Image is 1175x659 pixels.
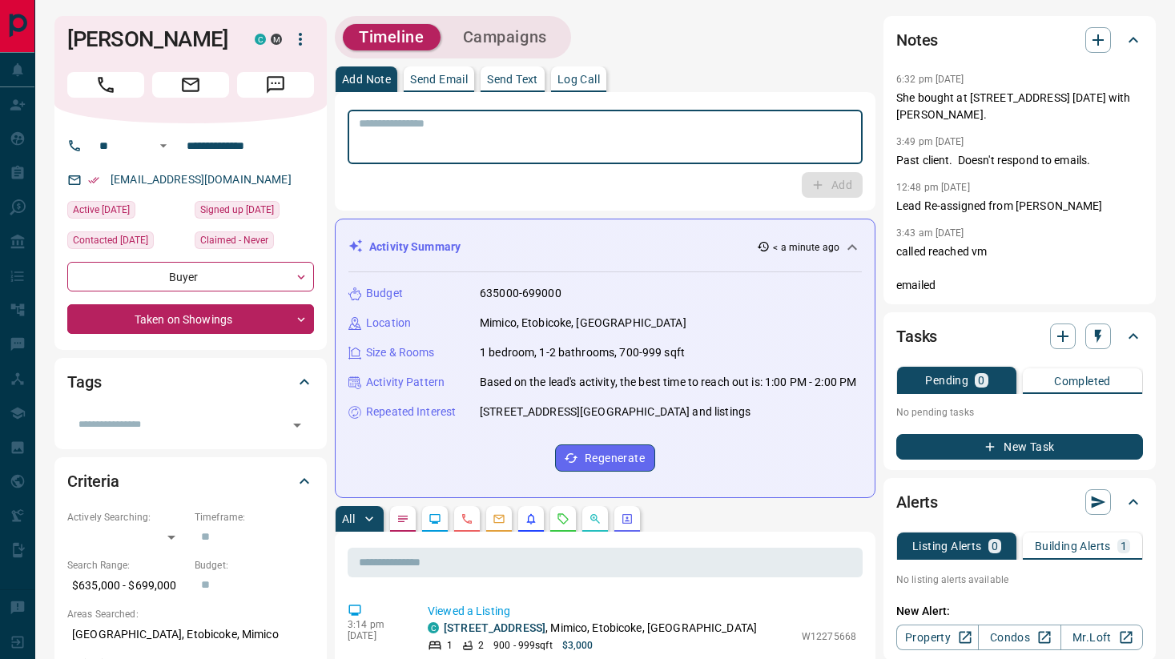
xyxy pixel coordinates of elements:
[154,136,173,155] button: Open
[444,620,757,637] p: , Mimico, Etobicoke, [GEOGRAPHIC_DATA]
[152,72,229,98] span: Email
[1121,540,1127,552] p: 1
[195,510,314,524] p: Timeframe:
[461,512,473,525] svg: Calls
[67,201,187,223] div: Fri Aug 15 2025
[447,638,453,653] p: 1
[271,34,282,45] div: mrloft.ca
[67,621,314,648] p: [GEOGRAPHIC_DATA], Etobicoke, Mimico
[396,512,409,525] svg: Notes
[195,201,314,223] div: Wed Feb 08 2012
[342,74,391,85] p: Add Note
[67,26,231,52] h1: [PERSON_NAME]
[480,404,750,420] p: [STREET_ADDRESS][GEOGRAPHIC_DATA] and listings
[366,374,445,391] p: Activity Pattern
[773,240,839,255] p: < a minute ago
[67,363,314,401] div: Tags
[480,285,561,302] p: 635000-699000
[67,607,314,621] p: Areas Searched:
[348,630,404,641] p: [DATE]
[67,462,314,500] div: Criteria
[348,619,404,630] p: 3:14 pm
[67,304,314,334] div: Taken on Showings
[896,198,1143,215] p: Lead Re-assigned from [PERSON_NAME]
[67,468,119,494] h2: Criteria
[88,175,99,186] svg: Email Verified
[429,512,441,525] svg: Lead Browsing Activity
[478,638,484,653] p: 2
[912,540,982,552] p: Listing Alerts
[1060,625,1143,650] a: Mr.Loft
[896,483,1143,521] div: Alerts
[428,603,856,620] p: Viewed a Listing
[480,374,856,391] p: Based on the lead's activity, the best time to reach out is: 1:00 PM - 2:00 PM
[555,444,655,472] button: Regenerate
[896,489,938,515] h2: Alerts
[366,404,456,420] p: Repeated Interest
[525,512,537,525] svg: Listing Alerts
[369,239,461,255] p: Activity Summary
[992,540,998,552] p: 0
[487,74,538,85] p: Send Text
[896,573,1143,587] p: No listing alerts available
[366,315,411,332] p: Location
[1054,376,1111,387] p: Completed
[978,625,1060,650] a: Condos
[348,232,862,262] div: Activity Summary< a minute ago
[896,21,1143,59] div: Notes
[428,622,439,633] div: condos.ca
[480,344,685,361] p: 1 bedroom, 1-2 bathrooms, 700-999 sqft
[978,375,984,386] p: 0
[562,638,594,653] p: $3,000
[286,414,308,436] button: Open
[896,152,1143,169] p: Past client. Doesn't respond to emails.
[557,74,600,85] p: Log Call
[621,512,634,525] svg: Agent Actions
[343,24,441,50] button: Timeline
[480,315,686,332] p: Mimico, Etobicoke, [GEOGRAPHIC_DATA]
[200,202,274,218] span: Signed up [DATE]
[67,262,314,291] div: Buyer
[896,182,970,193] p: 12:48 pm [DATE]
[896,136,964,147] p: 3:49 pm [DATE]
[1035,540,1111,552] p: Building Alerts
[444,621,545,634] a: [STREET_ADDRESS]
[896,227,964,239] p: 3:43 am [DATE]
[410,74,468,85] p: Send Email
[493,638,552,653] p: 900 - 999 sqft
[366,285,403,302] p: Budget
[237,72,314,98] span: Message
[896,27,938,53] h2: Notes
[200,232,268,248] span: Claimed - Never
[67,558,187,573] p: Search Range:
[73,232,148,248] span: Contacted [DATE]
[925,375,968,386] p: Pending
[67,510,187,524] p: Actively Searching:
[896,74,964,85] p: 6:32 pm [DATE]
[366,344,435,361] p: Size & Rooms
[67,72,144,98] span: Call
[896,323,937,349] h2: Tasks
[493,512,505,525] svg: Emails
[896,317,1143,356] div: Tasks
[342,513,355,524] p: All
[67,573,187,599] p: $635,000 - $699,000
[802,629,856,644] p: W12275668
[557,512,569,525] svg: Requests
[255,34,266,45] div: condos.ca
[111,173,292,186] a: [EMAIL_ADDRESS][DOMAIN_NAME]
[896,603,1143,620] p: New Alert:
[73,202,130,218] span: Active [DATE]
[447,24,563,50] button: Campaigns
[896,90,1143,123] p: She bought at [STREET_ADDRESS] [DATE] with [PERSON_NAME].
[896,625,979,650] a: Property
[896,434,1143,460] button: New Task
[896,243,1143,294] p: called reached vm emailed
[589,512,602,525] svg: Opportunities
[67,369,101,395] h2: Tags
[195,558,314,573] p: Budget:
[896,400,1143,424] p: No pending tasks
[67,231,187,254] div: Tue Feb 22 2022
